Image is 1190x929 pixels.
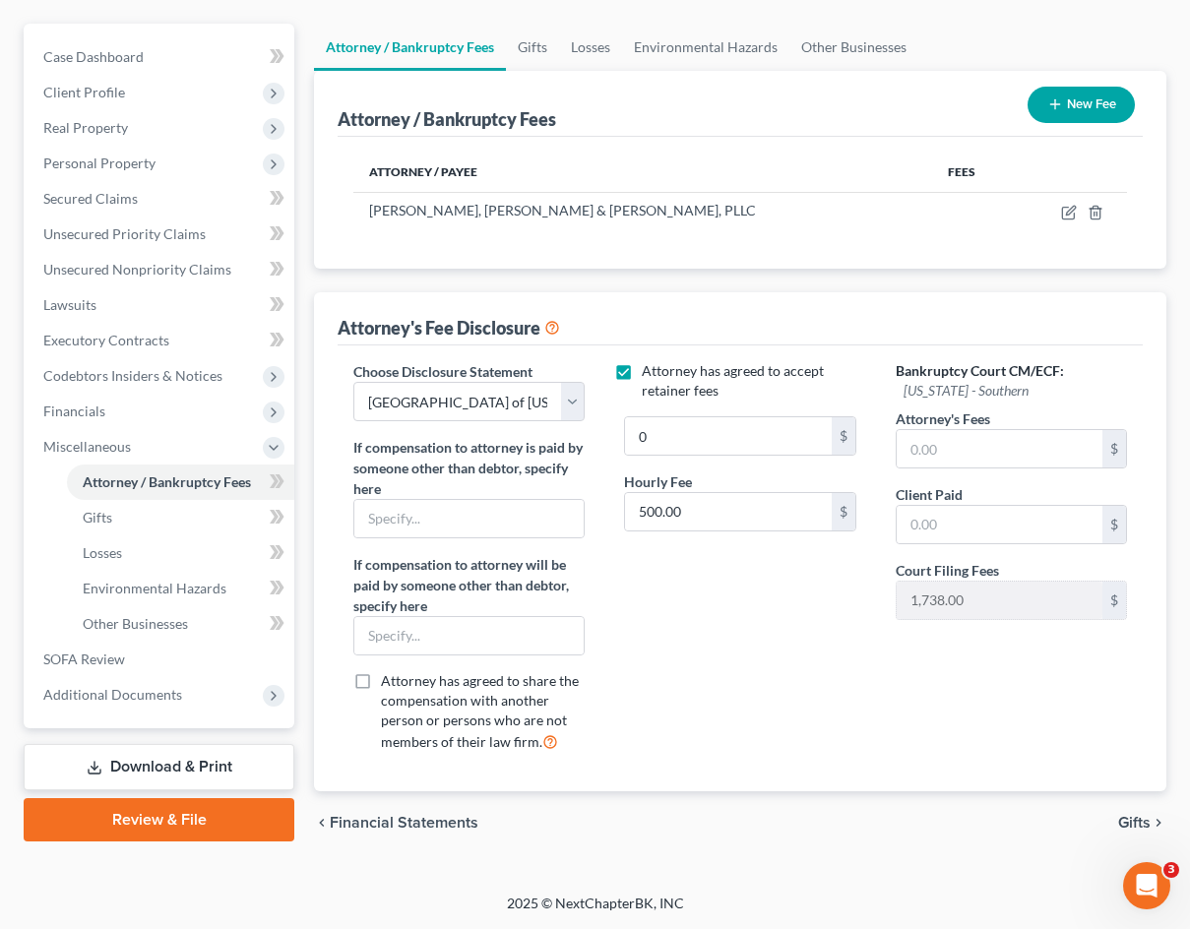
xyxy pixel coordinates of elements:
input: 0.00 [897,430,1102,467]
span: Gifts [1118,815,1151,831]
span: SOFA Review [43,650,125,667]
span: Codebtors Insiders & Notices [43,367,222,384]
span: Case Dashboard [43,48,144,65]
a: Review & File [24,798,294,841]
a: Environmental Hazards [622,24,789,71]
div: $ [1102,582,1126,619]
i: chevron_left [314,815,330,831]
div: Attorney / Bankruptcy Fees [338,107,556,131]
iframe: Intercom live chat [1123,862,1170,909]
div: 2025 © NextChapterBK, INC [34,894,1157,929]
span: Real Property [43,119,128,136]
label: If compensation to attorney is paid by someone other than debtor, specify here [353,437,585,499]
span: Environmental Hazards [83,580,226,596]
span: Attorney / Bankruptcy Fees [83,473,251,490]
a: Unsecured Nonpriority Claims [28,252,294,287]
a: Gifts [506,24,559,71]
input: 0.00 [897,506,1102,543]
input: 0.00 [625,493,831,530]
div: Attorney's Fee Disclosure [338,316,560,340]
a: Gifts [67,500,294,535]
input: Specify... [354,500,584,537]
button: chevron_left Financial Statements [314,815,478,831]
label: Court Filing Fees [896,560,999,581]
span: Lawsuits [43,296,96,313]
a: Attorney / Bankruptcy Fees [67,464,294,500]
span: Executory Contracts [43,332,169,348]
a: SOFA Review [28,642,294,677]
span: Attorney has agreed to share the compensation with another person or persons who are not members ... [381,672,579,750]
span: Other Businesses [83,615,188,632]
span: Unsecured Priority Claims [43,225,206,242]
span: Financial Statements [330,815,478,831]
a: Other Businesses [67,606,294,642]
a: Secured Claims [28,181,294,217]
span: Attorney has agreed to accept retainer fees [642,362,824,399]
span: Losses [83,544,122,561]
label: If compensation to attorney will be paid by someone other than debtor, specify here [353,554,585,616]
input: Specify... [354,617,584,654]
button: New Fee [1028,87,1135,123]
i: chevron_right [1151,815,1166,831]
a: Executory Contracts [28,323,294,358]
span: Fees [948,164,975,179]
a: Environmental Hazards [67,571,294,606]
a: Case Dashboard [28,39,294,75]
span: Gifts [83,509,112,526]
a: Lawsuits [28,287,294,323]
a: Other Businesses [789,24,918,71]
span: 3 [1163,862,1179,878]
div: $ [1102,430,1126,467]
div: $ [832,493,855,530]
span: [US_STATE] - Southern [904,382,1029,399]
div: $ [832,417,855,455]
label: Attorney's Fees [896,408,990,429]
span: Additional Documents [43,686,182,703]
h6: Bankruptcy Court CM/ECF: [896,361,1127,401]
div: $ [1102,506,1126,543]
span: Attorney / Payee [369,164,477,179]
input: 0.00 [625,417,831,455]
span: Client Profile [43,84,125,100]
button: Gifts chevron_right [1118,815,1166,831]
a: Unsecured Priority Claims [28,217,294,252]
a: Attorney / Bankruptcy Fees [314,24,506,71]
span: Financials [43,403,105,419]
a: Losses [559,24,622,71]
span: Miscellaneous [43,438,131,455]
span: [PERSON_NAME], [PERSON_NAME] & [PERSON_NAME], PLLC [369,202,756,218]
span: Secured Claims [43,190,138,207]
a: Download & Print [24,744,294,790]
a: Losses [67,535,294,571]
input: 0.00 [897,582,1102,619]
span: Personal Property [43,155,156,171]
span: Unsecured Nonpriority Claims [43,261,231,278]
label: Hourly Fee [624,471,692,492]
label: Choose Disclosure Statement [353,361,532,382]
label: Client Paid [896,484,963,505]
